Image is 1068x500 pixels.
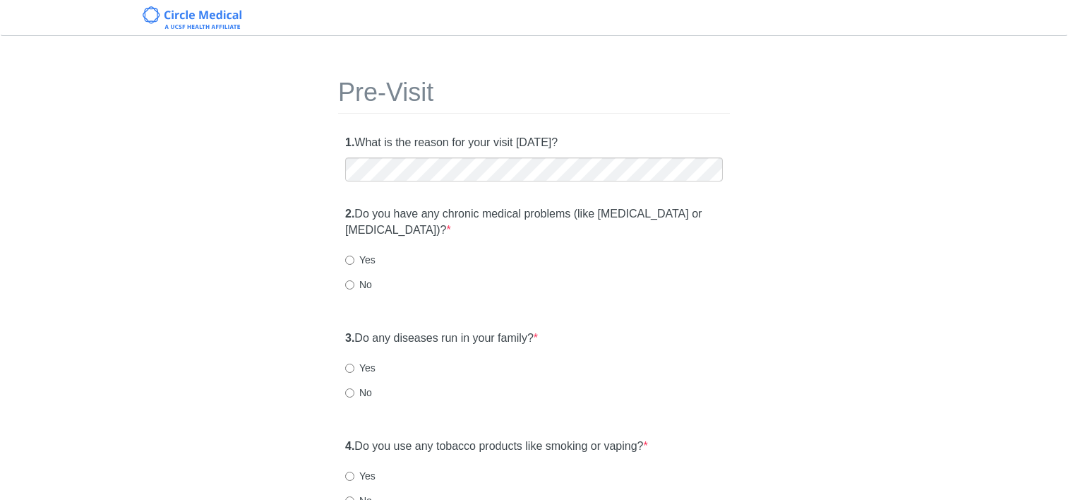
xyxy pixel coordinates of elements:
[345,256,354,265] input: Yes
[143,6,242,29] img: Circle Medical Logo
[345,332,354,344] strong: 3.
[345,135,558,151] label: What is the reason for your visit [DATE]?
[338,78,730,114] h1: Pre-Visit
[345,136,354,148] strong: 1.
[345,253,376,267] label: Yes
[345,364,354,373] input: Yes
[345,278,372,292] label: No
[345,388,354,398] input: No
[345,331,538,347] label: Do any diseases run in your family?
[345,472,354,481] input: Yes
[345,440,354,452] strong: 4.
[345,280,354,290] input: No
[345,208,354,220] strong: 2.
[345,386,372,400] label: No
[345,206,723,239] label: Do you have any chronic medical problems (like [MEDICAL_DATA] or [MEDICAL_DATA])?
[345,439,648,455] label: Do you use any tobacco products like smoking or vaping?
[345,361,376,375] label: Yes
[345,469,376,483] label: Yes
